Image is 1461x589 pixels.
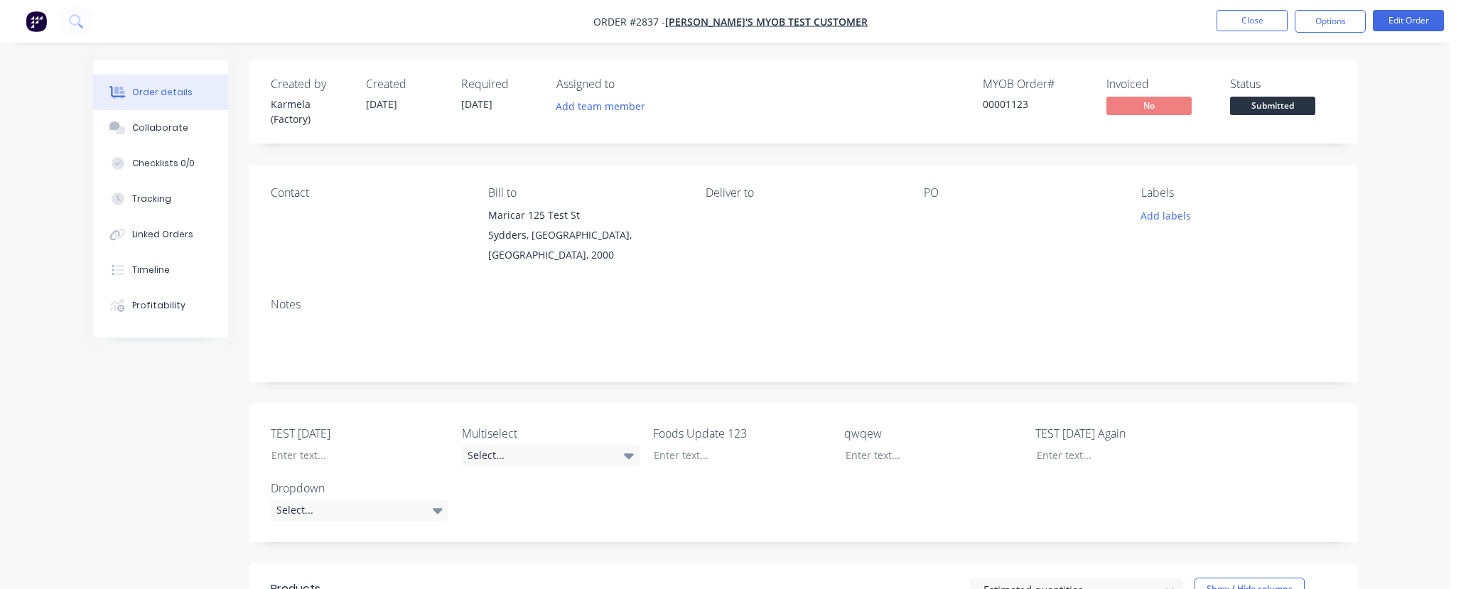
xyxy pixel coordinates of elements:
div: Deliver to [706,186,900,200]
div: Order details [132,86,193,99]
div: Maricar 125 Test StSydders, [GEOGRAPHIC_DATA], [GEOGRAPHIC_DATA], 2000 [488,205,683,265]
label: Foods Update 123 [653,425,831,442]
label: TEST [DATE] Again [1035,425,1213,442]
div: Select... [462,445,640,466]
span: Order #2837 - [593,15,665,28]
button: Linked Orders [93,217,228,252]
button: Add labels [1133,205,1199,225]
div: Sydders, [GEOGRAPHIC_DATA], [GEOGRAPHIC_DATA], 2000 [488,225,683,265]
div: Contact [271,186,465,200]
div: Notes [271,298,1337,311]
button: Submitted [1230,97,1315,118]
span: No [1106,97,1192,114]
div: Tracking [132,193,171,205]
label: Dropdown [271,480,448,497]
div: Status [1230,77,1337,91]
label: TEST [DATE] [271,425,448,442]
div: Invoiced [1106,77,1213,91]
button: Profitability [93,288,228,323]
button: Options [1295,10,1366,33]
span: Submitted [1230,97,1315,114]
button: Add team member [548,97,652,116]
img: Factory [26,11,47,32]
div: Assigned to [556,77,699,91]
div: Linked Orders [132,228,193,241]
button: Checklists 0/0 [93,146,228,181]
button: Collaborate [93,110,228,146]
div: Checklists 0/0 [132,157,195,170]
div: Profitability [132,299,185,312]
label: Multiselect [462,425,640,442]
button: Close [1217,10,1288,31]
div: MYOB Order # [983,77,1089,91]
div: Created by [271,77,349,91]
div: Select... [271,499,448,521]
button: Timeline [93,252,228,288]
button: Order details [93,75,228,110]
div: Labels [1141,186,1336,200]
label: qwqew [844,425,1022,442]
div: Karmela (Factory) [271,97,349,126]
div: Timeline [132,264,170,276]
a: [PERSON_NAME]'s MYOB test customer [665,15,868,28]
div: Created [366,77,444,91]
button: Edit Order [1373,10,1444,31]
button: Tracking [93,181,228,217]
div: Bill to [488,186,683,200]
div: Collaborate [132,121,188,134]
div: 00001123 [983,97,1089,112]
div: PO [924,186,1118,200]
span: [DATE] [366,97,397,111]
button: Add team member [556,97,653,116]
span: [DATE] [461,97,492,111]
div: Required [461,77,539,91]
div: Maricar 125 Test St [488,205,683,225]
